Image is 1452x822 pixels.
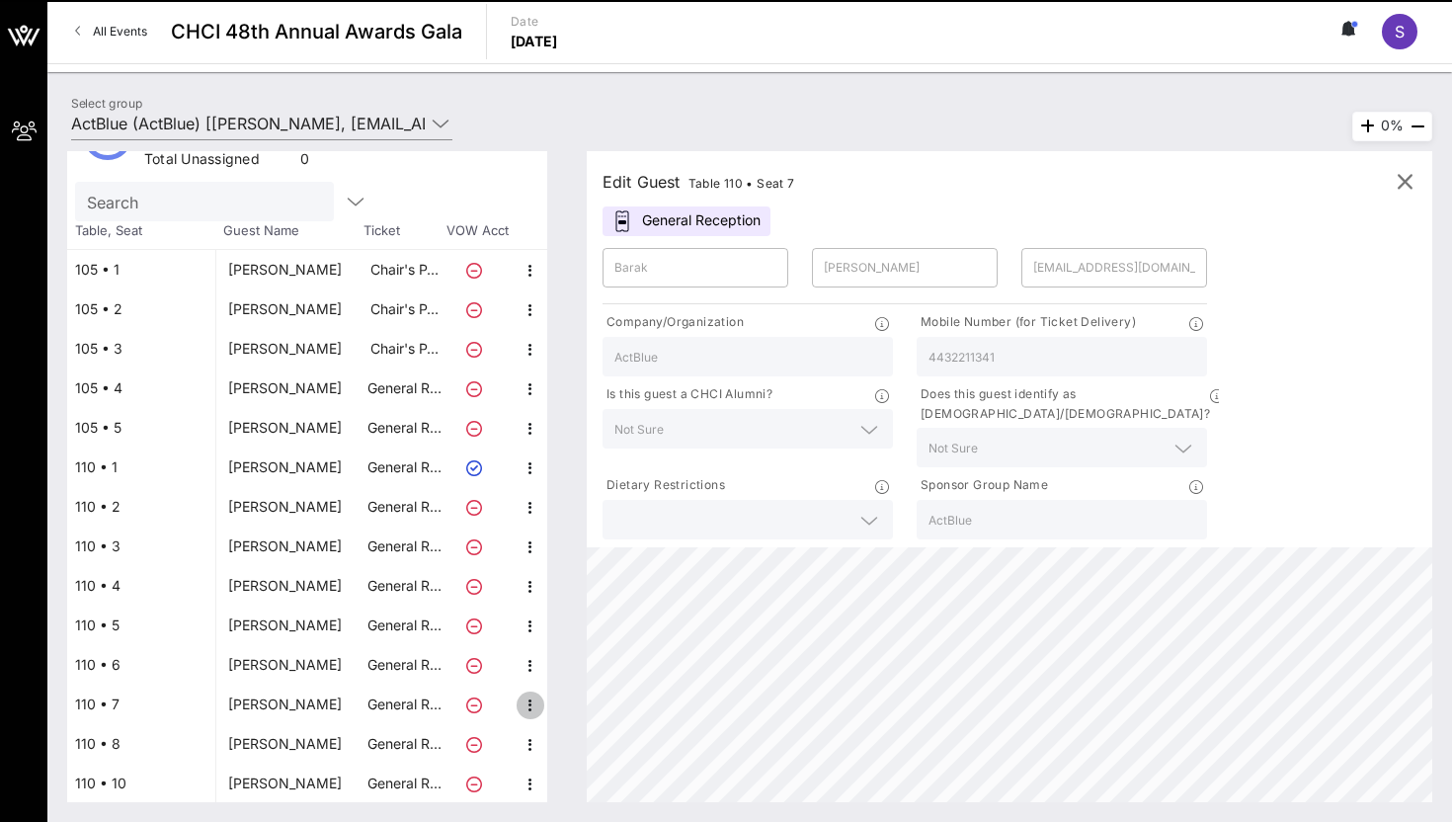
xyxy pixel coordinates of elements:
[603,206,770,236] div: General Reception
[364,289,444,329] p: Chair's P…
[364,448,444,487] p: General R…
[67,566,215,606] div: 110 • 4
[67,764,215,803] div: 110 • 10
[1382,14,1417,49] div: S
[228,645,342,685] div: Samuel Vilchez Santiago
[824,252,986,284] input: Last Name*
[364,329,444,369] p: Chair's P…
[364,250,444,289] p: Chair's P…
[67,685,215,724] div: 110 • 7
[228,606,342,645] div: Enzo Montoya
[67,645,215,685] div: 110 • 6
[1352,112,1432,141] div: 0%
[228,329,342,369] div: Julie Khan
[67,408,215,448] div: 105 • 5
[67,221,215,241] span: Table, Seat
[603,312,744,333] p: Company/Organization
[67,606,215,645] div: 110 • 5
[71,96,142,111] label: Select group
[228,487,342,527] div: Nate Romero
[688,176,795,191] span: Table 110 • Seat 7
[364,487,444,527] p: General R…
[171,17,462,46] span: CHCI 48th Annual Awards Gala
[917,384,1210,424] p: Does this guest identify as [DEMOGRAPHIC_DATA]/[DEMOGRAPHIC_DATA]?
[67,724,215,764] div: 110 • 8
[443,221,512,241] span: VOW Acct
[228,724,342,764] div: Daniel Black
[1033,252,1195,284] input: Email*
[67,448,215,487] div: 110 • 1
[603,168,795,196] div: Edit Guest
[364,685,444,724] p: General R…
[228,250,342,289] div: Regina Wallace-Jones
[67,369,215,408] div: 105 • 4
[363,221,443,241] span: Ticket
[364,527,444,566] p: General R…
[364,369,444,408] p: General R…
[67,250,215,289] div: 105 • 1
[917,312,1136,333] p: Mobile Number (for Ticket Delivery)
[614,252,776,284] input: First Name*
[215,221,363,241] span: Guest Name
[67,289,215,329] div: 105 • 2
[603,475,725,496] p: Dietary Restrictions
[67,329,215,369] div: 105 • 3
[364,764,444,803] p: General R…
[228,566,342,606] div: Jeovanny Quintanilla
[228,408,342,448] div: Jason Wong
[67,487,215,527] div: 110 • 2
[364,408,444,448] p: General R…
[228,369,342,408] div: Candace King
[364,566,444,606] p: General R…
[228,527,342,566] div: Amelia Amell
[228,764,342,803] div: Melanie Venuto
[603,384,772,405] p: Is this guest a CHCI Alumni?
[364,645,444,685] p: General R…
[364,606,444,645] p: General R…
[511,12,558,32] p: Date
[228,448,342,487] div: Stephany Triska
[63,16,159,47] a: All Events
[364,724,444,764] p: General R…
[67,527,215,566] div: 110 • 3
[300,149,316,174] div: 0
[228,685,342,724] div: Barak Banta
[144,149,292,174] div: Total Unassigned
[511,32,558,51] p: [DATE]
[1395,22,1405,41] span: S
[917,475,1048,496] p: Sponsor Group Name
[228,289,342,329] div: Lorena Martinez
[93,24,147,39] span: All Events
